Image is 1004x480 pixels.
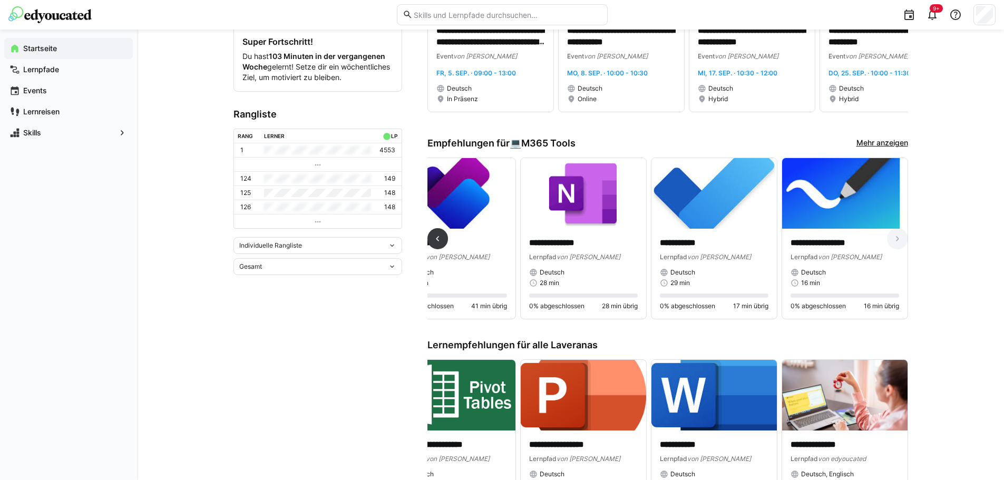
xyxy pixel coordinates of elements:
span: 29 min [670,279,690,287]
span: von [PERSON_NAME] [557,455,620,463]
span: Individuelle Rangliste [239,241,302,250]
p: 124 [240,174,251,183]
span: Lernpfad [791,253,818,261]
img: image [782,360,908,430]
span: von [PERSON_NAME] [557,253,620,261]
span: Deutsch [708,84,733,93]
span: Hybrid [839,95,859,103]
a: Mehr anzeigen [856,138,908,149]
span: Do, 25. Sep. · 10:00 - 11:30 [828,69,911,77]
span: 16 min übrig [864,302,899,310]
span: von [PERSON_NAME] [715,52,778,60]
span: von [PERSON_NAME] [584,52,648,60]
h4: Super Fortschritt! [242,36,393,47]
h3: Lernempfehlungen für alle Laveranas [427,339,908,351]
span: Lernpfad [660,253,687,261]
span: M365 Tools [521,138,576,149]
img: image [782,158,908,229]
span: Deutsch [839,84,864,93]
span: Event [567,52,584,60]
img: image [390,158,515,229]
span: 17 min übrig [733,302,768,310]
span: 28 min übrig [602,302,638,310]
div: LP [391,133,397,139]
div: Lerner [264,133,285,139]
img: image [521,158,646,229]
span: Lernpfad [660,455,687,463]
img: image [390,360,515,430]
span: Mi, 17. Sep. · 10:30 - 12:00 [698,69,777,77]
img: image [651,360,777,430]
span: In Präsenz [447,95,478,103]
p: 148 [384,203,395,211]
p: 125 [240,189,251,197]
p: 148 [384,189,395,197]
span: Event [828,52,845,60]
span: Deutsch [670,470,695,478]
p: 4553 [379,146,395,154]
span: Online [578,95,597,103]
span: von [PERSON_NAME] [426,253,490,261]
span: Gesamt [239,262,262,271]
span: 0% abgeschlossen [791,302,846,310]
span: von edyoucated [818,455,866,463]
p: 149 [384,174,395,183]
span: Event [698,52,715,60]
p: Du hast gelernt! Setze dir ein wöchentliches Ziel, um motiviert zu bleiben. [242,51,393,83]
span: Deutsch [447,84,472,93]
span: Lernpfad [529,455,557,463]
span: Deutsch, Englisch [801,470,854,478]
span: 0% abgeschlossen [660,302,715,310]
span: von [PERSON_NAME] [426,455,490,463]
span: Deutsch [540,470,564,478]
span: Fr, 5. Sep. · 09:00 - 13:00 [436,69,516,77]
span: Event [436,52,453,60]
img: image [521,360,646,430]
span: Deutsch [540,268,564,277]
input: Skills und Lernpfade durchsuchen… [413,10,601,19]
span: Deutsch [801,268,826,277]
span: Lernpfad [791,455,818,463]
span: 0% abgeschlossen [529,302,584,310]
span: von [PERSON_NAME] [818,253,882,261]
span: Mo, 8. Sep. · 10:00 - 10:30 [567,69,648,77]
h3: Rangliste [233,109,402,120]
span: von [PERSON_NAME] [453,52,517,60]
span: 28 min [540,279,559,287]
span: Deutsch [670,268,695,277]
span: von [PERSON_NAME] [687,253,751,261]
span: 41 min übrig [471,302,507,310]
h3: Empfehlungen für [427,138,576,149]
div: 💻️ [510,138,576,149]
span: von [PERSON_NAME] [687,455,751,463]
span: von [PERSON_NAME] [845,52,909,60]
span: Deutsch [578,84,602,93]
p: 1 [240,146,243,154]
span: 16 min [801,279,820,287]
p: 126 [240,203,251,211]
span: Lernpfad [529,253,557,261]
span: 9+ [933,5,940,12]
div: Rang [238,133,253,139]
span: Hybrid [708,95,728,103]
img: image [651,158,777,229]
strong: 103 Minuten in der vergangenen Woche [242,52,385,71]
